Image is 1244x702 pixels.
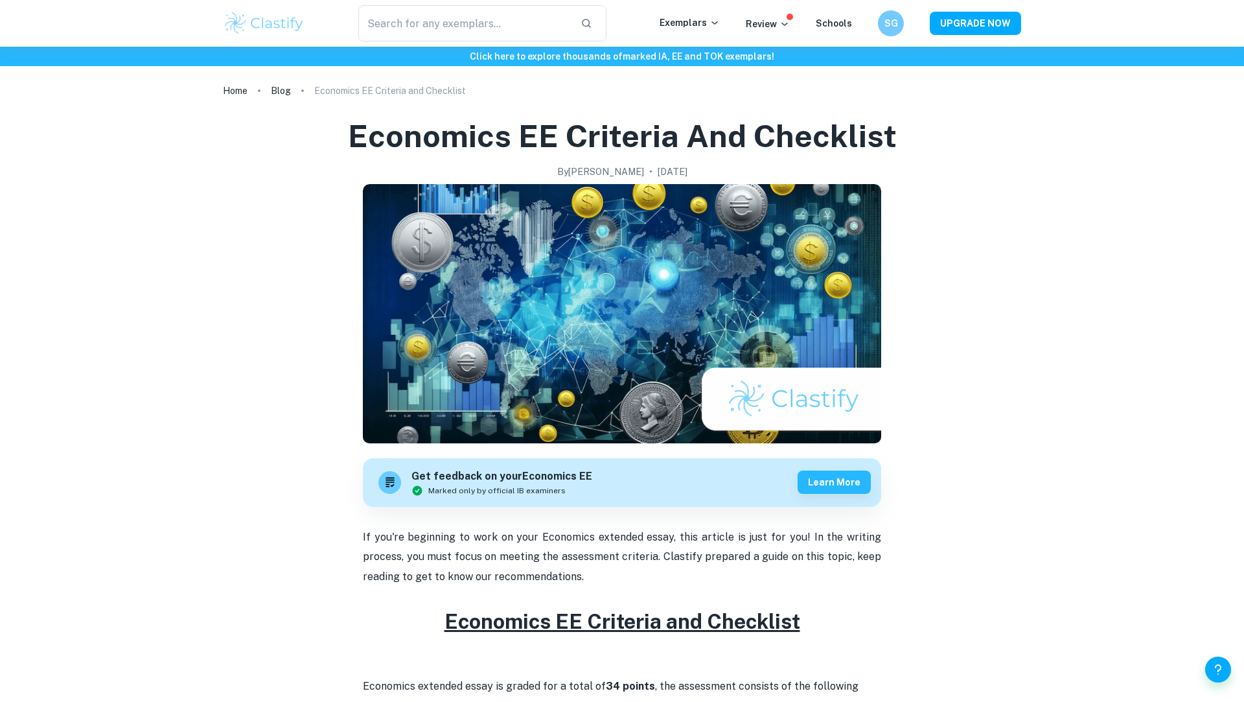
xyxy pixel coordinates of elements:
[3,49,1241,64] h6: Click here to explore thousands of marked IA, EE and TOK exemplars !
[798,471,871,494] button: Learn more
[271,82,291,100] a: Blog
[363,458,881,507] a: Get feedback on yourEconomics EEMarked only by official IB examinersLearn more
[1205,657,1231,683] button: Help and Feedback
[444,609,800,633] u: Economics EE Criteria and Checklist
[606,680,655,692] strong: 34 points
[878,10,904,36] button: SG
[649,165,652,179] p: •
[363,184,881,443] img: Economics EE Criteria and Checklist cover image
[660,16,720,30] p: Exemplars
[428,485,566,497] span: Marked only by official IB examiners
[358,5,570,41] input: Search for any exemplars...
[816,18,852,29] a: Schools
[223,82,248,100] a: Home
[314,84,466,98] p: Economics EE Criteria and Checklist
[363,528,881,587] p: If you're beginning to work on your Economics extended essay, this article is just for you! In th...
[884,16,899,30] h6: SG
[223,10,305,36] img: Clastify logo
[930,12,1021,35] button: UPGRADE NOW
[557,165,644,179] h2: By [PERSON_NAME]
[658,165,687,179] h2: [DATE]
[348,115,897,157] h1: Economics EE Criteria and Checklist
[411,469,592,485] h6: Get feedback on your Economics EE
[746,17,790,31] p: Review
